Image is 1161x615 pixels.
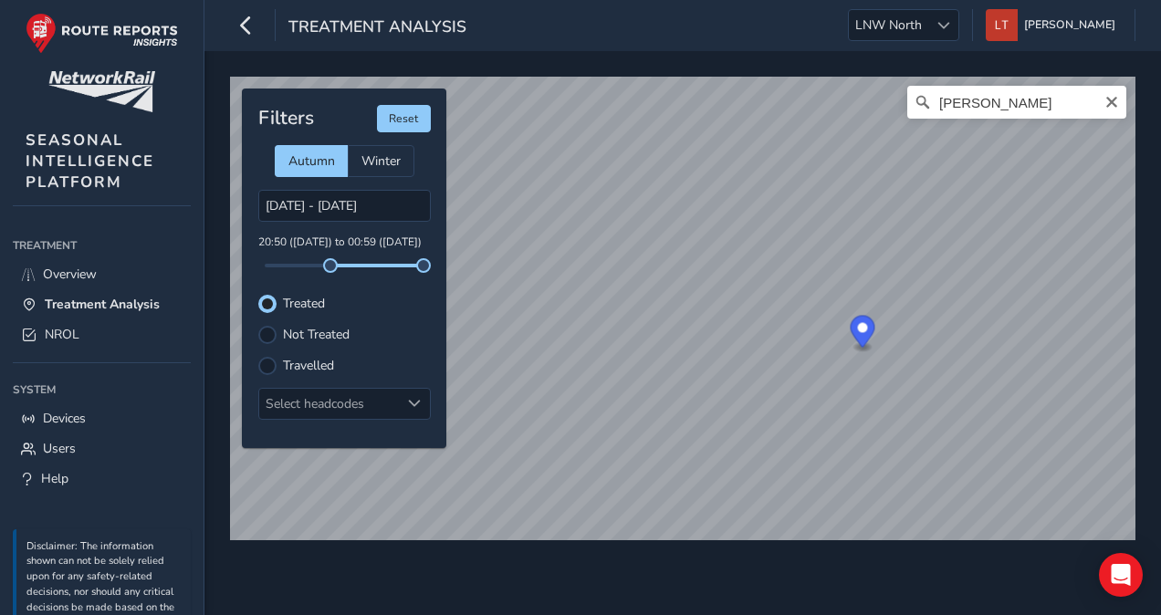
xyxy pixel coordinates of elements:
a: NROL [13,319,191,349]
span: NROL [45,326,79,343]
button: Reset [377,105,431,132]
div: System [13,376,191,403]
div: Map marker [851,316,875,353]
span: Treatment Analysis [288,16,466,41]
a: Treatment Analysis [13,289,191,319]
span: [PERSON_NAME] [1024,9,1115,41]
button: Clear [1104,92,1119,109]
span: Users [43,440,76,457]
a: Overview [13,259,191,289]
div: Autumn [275,145,348,177]
img: rr logo [26,13,178,54]
span: Autumn [288,152,335,170]
span: SEASONAL INTELLIGENCE PLATFORM [26,130,154,193]
div: Select headcodes [259,389,400,419]
h4: Filters [258,107,314,130]
div: Open Intercom Messenger [1099,553,1143,597]
canvas: Map [230,77,1135,540]
span: Help [41,470,68,487]
label: Treated [283,297,325,310]
label: Travelled [283,360,334,372]
label: Not Treated [283,328,350,341]
span: LNW North [849,10,928,40]
img: customer logo [48,71,155,112]
span: Treatment Analysis [45,296,160,313]
img: diamond-layout [986,9,1018,41]
a: Devices [13,403,191,433]
div: Treatment [13,232,191,259]
p: 20:50 ([DATE]) to 00:59 ([DATE]) [258,235,431,251]
button: [PERSON_NAME] [986,9,1122,41]
span: Overview [43,266,97,283]
a: Users [13,433,191,464]
a: Help [13,464,191,494]
div: Winter [348,145,414,177]
span: Winter [361,152,401,170]
input: Search [907,86,1126,119]
span: Devices [43,410,86,427]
